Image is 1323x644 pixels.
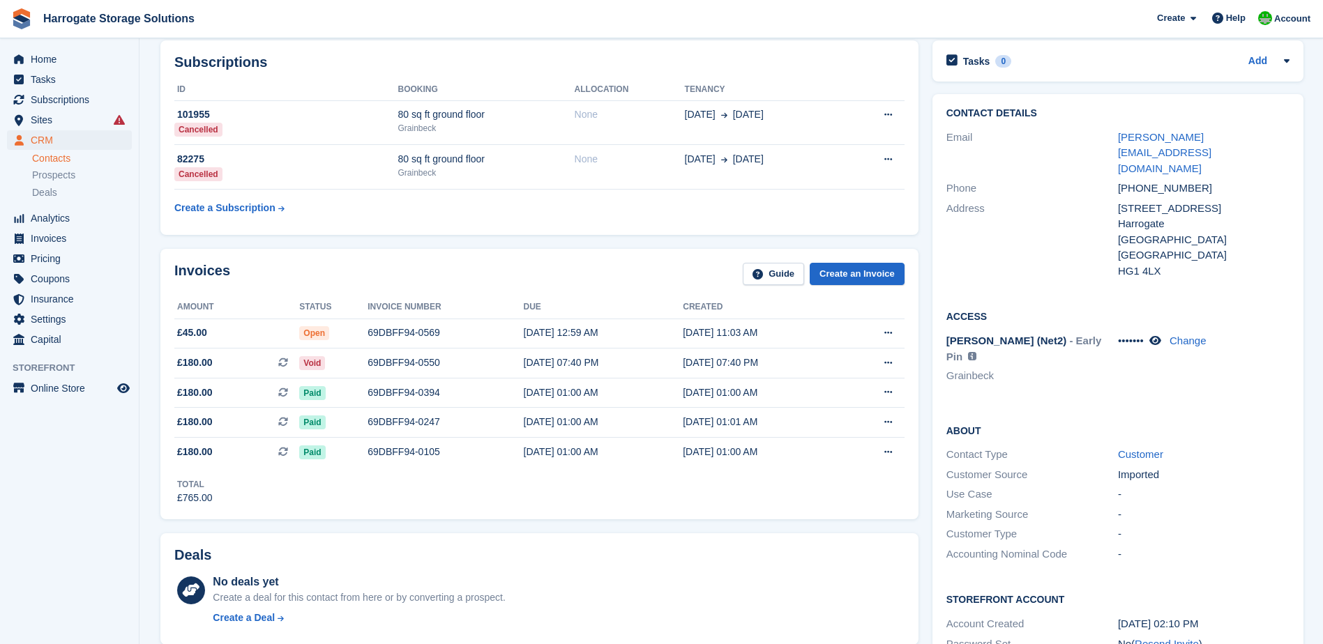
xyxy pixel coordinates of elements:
div: [DATE] 07:40 PM [524,355,683,370]
div: [DATE] 01:00 AM [683,445,842,459]
a: Guide [743,263,804,286]
div: 101955 [174,107,398,122]
span: Account [1274,12,1310,26]
div: [GEOGRAPHIC_DATA] [1118,232,1290,248]
a: menu [7,90,132,109]
a: menu [7,110,132,130]
a: Deals [32,185,132,200]
span: [DATE] [685,152,716,167]
div: [DATE] 07:40 PM [683,355,842,370]
th: Created [683,296,842,319]
span: Prospects [32,169,75,182]
h2: About [946,423,1290,437]
div: - [1118,526,1290,542]
div: Phone [946,181,1118,197]
h2: Deals [174,547,211,563]
div: 80 sq ft ground floor [398,152,575,167]
a: Harrogate Storage Solutions [38,7,200,30]
a: Prospects [32,168,132,183]
div: 69DBFF94-0569 [368,325,523,340]
a: Add [1248,54,1267,70]
span: [DATE] [733,152,764,167]
div: Account Created [946,616,1118,632]
div: [DATE] 11:03 AM [683,325,842,340]
th: Allocation [575,79,685,101]
a: menu [7,289,132,309]
span: Paid [299,445,325,459]
span: Subscriptions [31,90,114,109]
div: £765.00 [177,491,213,505]
a: menu [7,49,132,69]
span: ••••••• [1118,335,1144,346]
span: [PERSON_NAME] (Net2) [946,335,1067,346]
span: £180.00 [177,415,213,429]
div: None [575,152,685,167]
div: [DATE] 01:00 AM [524,415,683,429]
div: None [575,107,685,122]
span: Open [299,326,329,340]
a: menu [7,309,132,329]
a: menu [7,208,132,228]
div: - [1118,486,1290,503]
a: Create a Deal [213,611,505,625]
div: 80 sq ft ground floor [398,107,575,122]
div: Grainbeck [398,122,575,135]
div: HG1 4LX [1118,263,1290,279]
div: 0 [995,55,1011,68]
h2: Storefront Account [946,592,1290,606]
span: £180.00 [177,385,213,400]
a: Change [1170,335,1207,346]
div: 69DBFF94-0550 [368,355,523,370]
img: Lee and Michelle Depledge [1258,11,1272,25]
div: [DATE] 01:00 AM [683,385,842,400]
a: Contacts [32,152,132,165]
div: Grainbeck [398,167,575,179]
a: Create a Subscription [174,195,285,221]
div: - [1118,507,1290,523]
div: Marketing Source [946,507,1118,523]
h2: Invoices [174,263,230,286]
div: 69DBFF94-0105 [368,445,523,459]
span: Insurance [31,289,114,309]
span: Pricing [31,249,114,268]
span: Invoices [31,229,114,248]
div: [DATE] 12:59 AM [524,325,683,340]
a: [PERSON_NAME][EMAIL_ADDRESS][DOMAIN_NAME] [1118,131,1211,174]
a: Create an Invoice [810,263,905,286]
a: menu [7,229,132,248]
div: Harrogate [1118,216,1290,232]
div: 69DBFF94-0247 [368,415,523,429]
div: [DATE] 01:00 AM [524,445,683,459]
div: Cancelled [174,167,222,181]
span: Coupons [31,269,114,289]
li: Grainbeck [946,368,1118,384]
span: Settings [31,309,114,329]
span: Capital [31,330,114,349]
div: Total [177,478,213,491]
a: menu [7,130,132,150]
span: Void [299,356,325,370]
span: Help [1226,11,1246,25]
span: Deals [32,186,57,199]
div: Use Case [946,486,1118,503]
div: [GEOGRAPHIC_DATA] [1118,247,1290,263]
a: menu [7,70,132,89]
th: Amount [174,296,299,319]
a: menu [7,378,132,398]
div: [DATE] 01:01 AM [683,415,842,429]
a: menu [7,330,132,349]
th: Tenancy [685,79,845,101]
div: Address [946,201,1118,279]
div: Cancelled [174,123,222,137]
span: CRM [31,130,114,150]
div: Email [946,130,1118,177]
div: 82275 [174,152,398,167]
div: [PHONE_NUMBER] [1118,181,1290,197]
img: icon-info-grey-7440780725fd019a000dd9b08b2336e03edf1995a4989e88bcd33f0948082b44.svg [968,352,976,360]
div: [DATE] 01:00 AM [524,385,683,400]
a: Preview store [115,380,132,397]
span: £45.00 [177,325,207,340]
span: Sites [31,110,114,130]
div: [STREET_ADDRESS] [1118,201,1290,217]
div: Customer Source [946,467,1118,483]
